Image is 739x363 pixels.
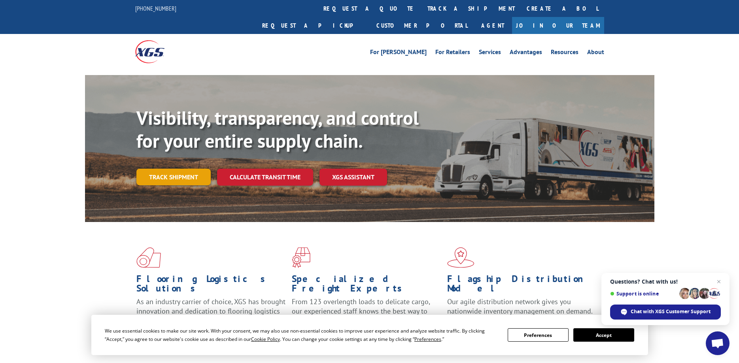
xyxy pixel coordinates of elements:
h1: Flooring Logistics Solutions [136,274,286,297]
a: For Retailers [435,49,470,58]
b: Visibility, transparency, and control for your entire supply chain. [136,105,419,153]
h1: Specialized Freight Experts [292,274,441,297]
button: Preferences [508,328,569,342]
span: Questions? Chat with us! [610,278,721,285]
a: Resources [551,49,578,58]
span: As an industry carrier of choice, XGS has brought innovation and dedication to flooring logistics... [136,297,285,325]
span: Support is online [610,291,677,297]
span: Our agile distribution network gives you nationwide inventory management on demand. [447,297,593,316]
span: Preferences [414,336,441,342]
a: Open chat [706,331,730,355]
a: Calculate transit time [217,169,313,186]
h1: Flagship Distribution Model [447,274,597,297]
img: xgs-icon-flagship-distribution-model-red [447,247,474,268]
a: [PHONE_NUMBER] [135,4,176,12]
a: For [PERSON_NAME] [370,49,427,58]
div: We use essential cookies to make our site work. With your consent, we may also use non-essential ... [105,327,498,343]
a: About [587,49,604,58]
a: Track shipment [136,169,211,185]
span: Chat with XGS Customer Support [631,308,711,315]
a: Services [479,49,501,58]
div: Cookie Consent Prompt [91,315,648,355]
img: xgs-icon-focused-on-flooring-red [292,247,310,268]
img: xgs-icon-total-supply-chain-intelligence-red [136,247,161,268]
span: Cookie Policy [251,336,280,342]
p: From 123 overlength loads to delicate cargo, our experienced staff knows the best way to move you... [292,297,441,332]
span: Chat with XGS Customer Support [610,305,721,320]
a: XGS ASSISTANT [319,169,387,186]
button: Accept [573,328,634,342]
a: Join Our Team [512,17,604,34]
a: Agent [473,17,512,34]
a: Request a pickup [256,17,370,34]
a: Customer Portal [370,17,473,34]
a: Advantages [510,49,542,58]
